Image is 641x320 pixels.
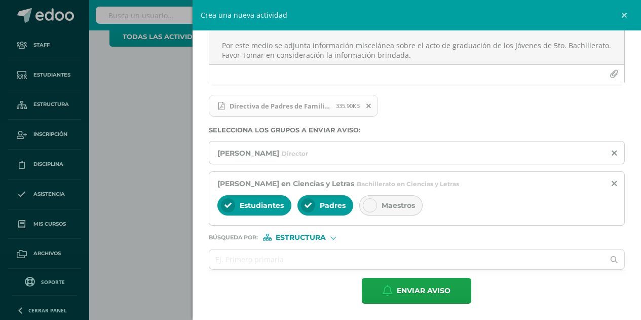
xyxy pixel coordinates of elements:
[276,235,326,240] span: Estructura
[209,126,625,134] label: Selecciona los grupos a enviar aviso :
[209,14,625,64] textarea: Saludos Cordiales, Por este medio se adjunta información miscelánea sobre el acto de graduación d...
[336,102,360,110] span: 335.90KB
[217,179,354,188] span: [PERSON_NAME] en Ciencias y Letras
[397,278,450,303] span: Enviar aviso
[320,201,346,210] span: Padres
[362,278,471,304] button: Enviar aviso
[209,95,379,117] span: Directiva de Padres de Familia 5to. Bachillerato Comunicado 2.pdf
[217,149,279,158] span: [PERSON_NAME]
[209,250,605,269] input: Ej. Primero primaria
[360,100,378,112] span: Remover archivo
[282,150,308,157] span: Director
[224,102,336,110] span: Directiva de Padres de Familia 5to. Bachillerato Comunicado 2.pdf
[357,180,459,188] span: Bachillerato en Ciencias y Letras
[382,201,415,210] span: Maestros
[240,201,284,210] span: Estudiantes
[263,234,339,241] div: [object Object]
[209,235,258,240] span: Búsqueda por :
